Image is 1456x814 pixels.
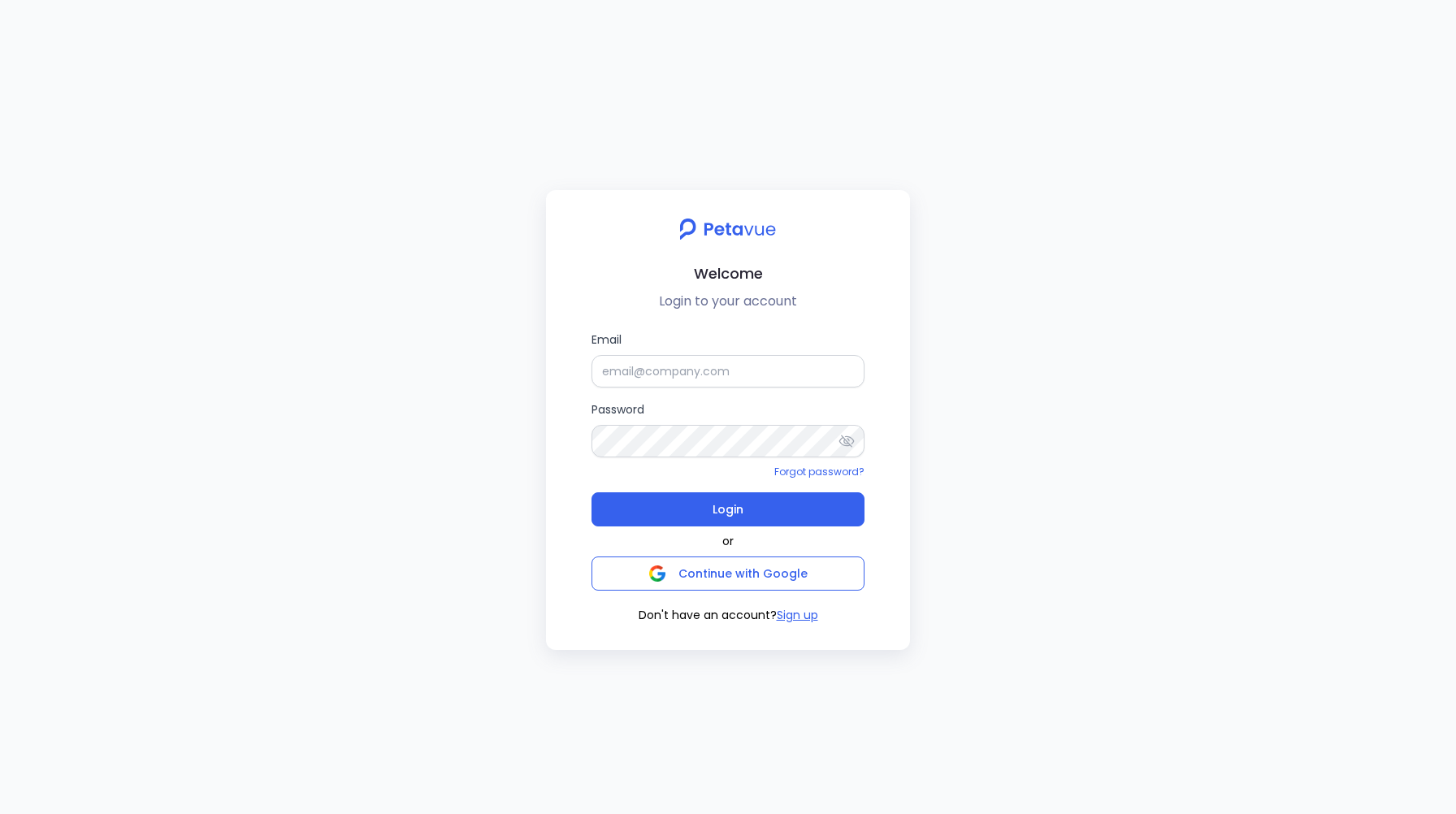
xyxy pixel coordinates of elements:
span: or [722,533,734,550]
input: Email [591,355,864,388]
span: Continue with Google [678,565,808,582]
img: petavue logo [669,210,786,249]
a: Forgot password? [774,465,864,478]
label: Email [591,331,864,388]
button: Sign up [777,607,818,624]
input: Password [591,425,864,457]
span: Don't have an account? [639,607,777,624]
p: Login to your account [559,292,897,311]
button: Continue with Google [591,556,864,591]
button: Login [591,492,864,526]
h2: Welcome [559,262,897,285]
span: Login [713,498,743,521]
label: Password [591,401,864,457]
